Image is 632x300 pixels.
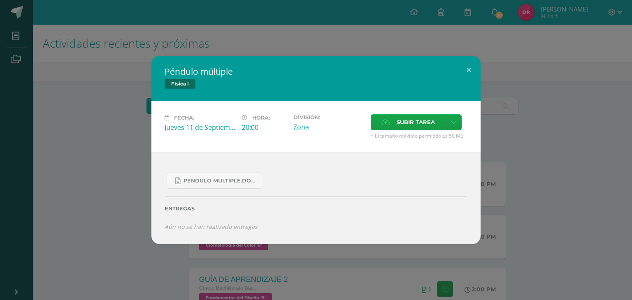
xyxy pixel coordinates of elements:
span: Hora: [252,115,270,121]
span: * El tamaño máximo permitido es 50 MB [371,132,467,139]
label: División: [293,114,364,120]
label: Entregas [165,205,467,212]
i: Aún no se han realizado entregas [165,223,258,231]
span: Pendulo multiple.docx [184,178,258,184]
div: 20:00 [242,123,287,132]
div: Zona [293,122,364,132]
a: Pendulo multiple.docx [167,173,262,189]
button: Close (Esc) [457,56,481,84]
div: Jueves 11 de Septiembre [165,123,235,132]
span: Física I [165,79,195,89]
span: Subir tarea [397,115,435,130]
span: Fecha: [174,115,194,121]
h2: Péndulo múltiple [165,66,467,77]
